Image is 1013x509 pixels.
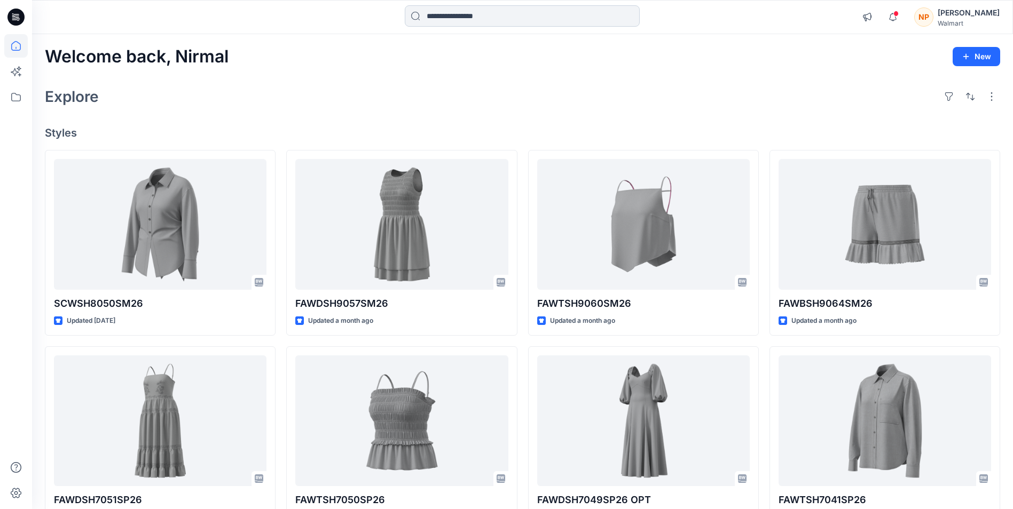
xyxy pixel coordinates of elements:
p: Updated a month ago [791,315,857,327]
p: Updated [DATE] [67,315,115,327]
a: FAWDSH7049SP26 OPT [537,355,750,486]
a: FAWDSH9057SM26 [295,159,508,290]
a: FAWDSH7051SP26 [54,355,266,486]
p: FAWDSH7049SP26 OPT [537,492,750,507]
h2: Explore [45,88,99,105]
p: FAWBSH9064SM26 [779,296,991,311]
p: Updated a month ago [308,315,373,327]
a: SCWSH8050SM26 [54,159,266,290]
p: FAWTSH7041SP26 [779,492,991,507]
a: FAWTSH7041SP26 [779,355,991,486]
a: FAWBSH9064SM26 [779,159,991,290]
p: FAWDSH9057SM26 [295,296,508,311]
p: FAWTSH7050SP26 [295,492,508,507]
a: FAWTSH7050SP26 [295,355,508,486]
p: FAWDSH7051SP26 [54,492,266,507]
p: FAWTSH9060SM26 [537,296,750,311]
h4: Styles [45,126,1000,139]
h2: Welcome back, Nirmal [45,47,229,67]
p: Updated a month ago [550,315,615,327]
p: SCWSH8050SM26 [54,296,266,311]
div: Walmart [938,19,1000,27]
a: FAWTSH9060SM26 [537,159,750,290]
button: New [953,47,1000,66]
div: NP [914,7,933,27]
div: [PERSON_NAME] [938,6,1000,19]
